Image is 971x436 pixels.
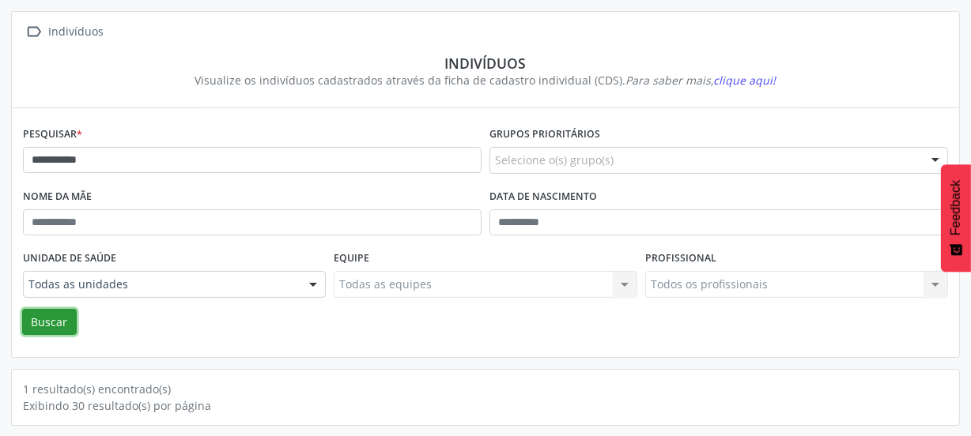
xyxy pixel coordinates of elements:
[22,309,77,336] button: Buscar
[23,122,82,147] label: Pesquisar
[23,185,92,209] label: Nome da mãe
[941,164,971,272] button: Feedback - Mostrar pesquisa
[46,21,107,43] div: Indivíduos
[626,73,776,88] i: Para saber mais,
[489,185,597,209] label: Data de nascimento
[23,21,46,43] i: 
[28,276,293,292] span: Todas as unidades
[34,72,937,88] div: Visualize os indivíduos cadastrados através da ficha de cadastro individual (CDS).
[495,152,614,168] span: Selecione o(s) grupo(s)
[23,246,116,271] label: Unidade de saúde
[23,397,948,414] div: Exibindo 30 resultado(s) por página
[645,246,716,271] label: Profissional
[714,73,776,88] span: clique aqui!
[334,246,369,271] label: Equipe
[23,381,948,397] div: 1 resultado(s) encontrado(s)
[489,122,600,147] label: Grupos prioritários
[34,54,937,72] div: Indivíduos
[23,21,107,43] a:  Indivíduos
[949,180,963,235] span: Feedback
